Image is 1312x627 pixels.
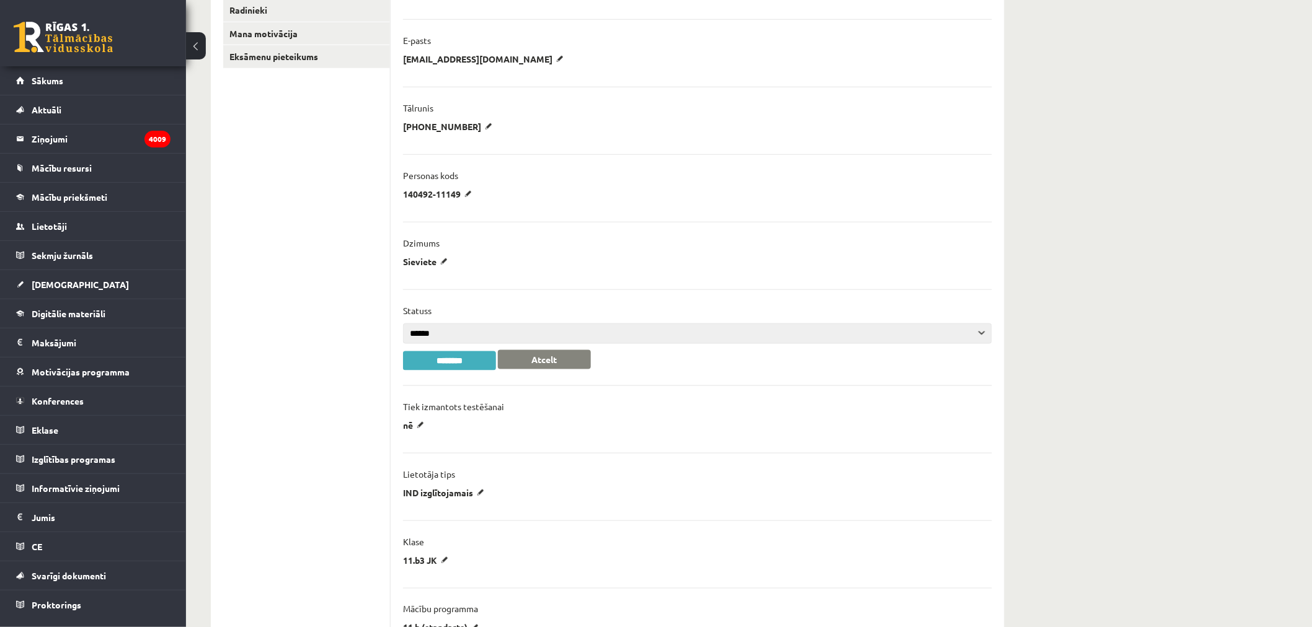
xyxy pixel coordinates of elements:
legend: Maksājumi [32,328,171,357]
span: Konferences [32,395,84,406]
p: Dzimums [403,237,440,248]
span: Motivācijas programma [32,366,130,377]
p: Klase [403,536,424,547]
p: Tiek izmantots testēšanai [403,401,504,412]
a: Mācību resursi [16,154,171,182]
span: Mācību resursi [32,162,92,173]
legend: Ziņojumi [32,125,171,153]
a: Maksājumi [16,328,171,357]
p: E-pasts [403,35,431,46]
a: Konferences [16,387,171,415]
a: Digitālie materiāli [16,299,171,328]
span: Svarīgi dokumenti [32,570,106,581]
span: Aktuāli [32,104,61,115]
p: [PHONE_NUMBER] [403,121,497,132]
a: Sākums [16,66,171,95]
span: Jumis [32,512,55,523]
p: Lietotāja tips [403,468,455,480]
span: Proktorings [32,599,81,610]
span: CE [32,541,42,552]
a: CE [16,532,171,561]
a: Lietotāji [16,212,171,240]
span: Izglītības programas [32,454,115,465]
p: Mācību programma [403,603,478,615]
span: Digitālie materiāli [32,308,105,319]
span: Lietotāji [32,221,67,232]
a: Proktorings [16,590,171,619]
a: Motivācijas programma [16,357,171,386]
p: nē [403,419,428,431]
a: Informatīvie ziņojumi [16,474,171,502]
p: 11.b3 JK [403,555,453,566]
span: Sākums [32,75,63,86]
a: Eksāmenu pieteikums [223,45,390,68]
a: Mācību priekšmeti [16,183,171,211]
p: IND izglītojamais [403,487,489,498]
a: Svarīgi dokumenti [16,561,171,590]
span: Mācību priekšmeti [32,191,107,203]
span: [DEMOGRAPHIC_DATA] [32,279,129,290]
p: [EMAIL_ADDRESS][DOMAIN_NAME] [403,53,568,64]
a: Rīgas 1. Tālmācības vidusskola [14,22,113,53]
p: Tālrunis [403,102,433,113]
span: Sekmju žurnāls [32,250,93,261]
a: [DEMOGRAPHIC_DATA] [16,270,171,299]
p: Sieviete [403,256,452,267]
button: Atcelt [498,350,591,369]
p: 140492-11149 [403,188,476,199]
a: Aktuāli [16,95,171,124]
p: Statuss [403,305,432,316]
i: 4009 [144,131,171,147]
span: Informatīvie ziņojumi [32,483,120,494]
a: Ziņojumi4009 [16,125,171,153]
a: Sekmju žurnāls [16,241,171,270]
span: Eklase [32,424,58,436]
p: Personas kods [403,170,458,181]
a: Izglītības programas [16,445,171,473]
a: Eklase [16,416,171,444]
a: Jumis [16,503,171,532]
a: Mana motivācija [223,22,390,45]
